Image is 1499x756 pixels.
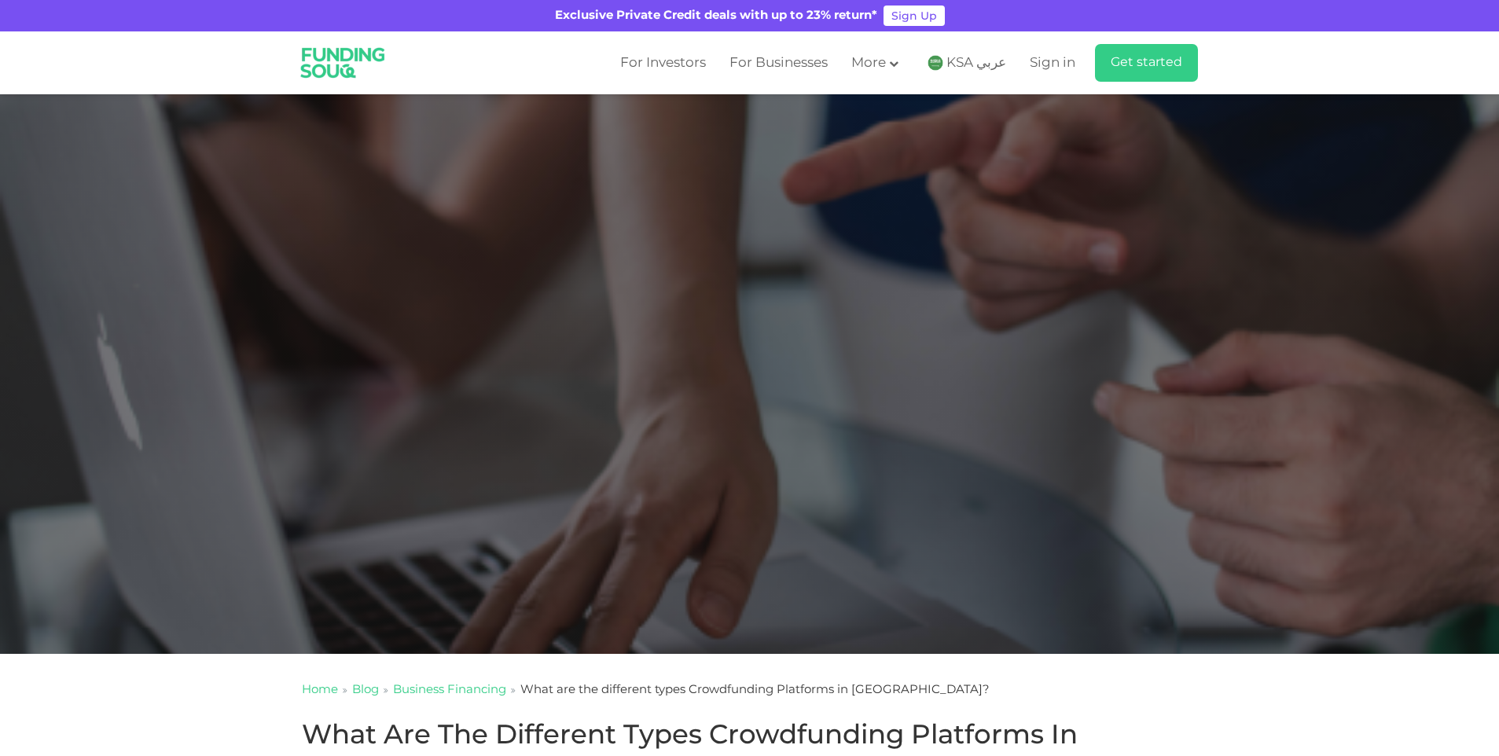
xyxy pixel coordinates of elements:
a: For Businesses [726,50,832,76]
a: Sign Up [884,6,945,26]
div: Exclusive Private Credit deals with up to 23% return* [555,7,877,25]
span: Sign in [1030,57,1075,70]
span: More [851,57,886,70]
span: KSA عربي [946,54,1006,72]
div: What are the different types Crowdfunding Platforms in [GEOGRAPHIC_DATA]? [520,681,990,699]
a: Sign in [1026,50,1075,76]
a: For Investors [616,50,710,76]
a: Business Financing [393,684,506,695]
a: Blog [352,684,379,695]
a: Home [302,684,338,695]
span: Get started [1111,57,1182,68]
img: Logo [290,35,396,91]
img: SA Flag [928,55,943,71]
